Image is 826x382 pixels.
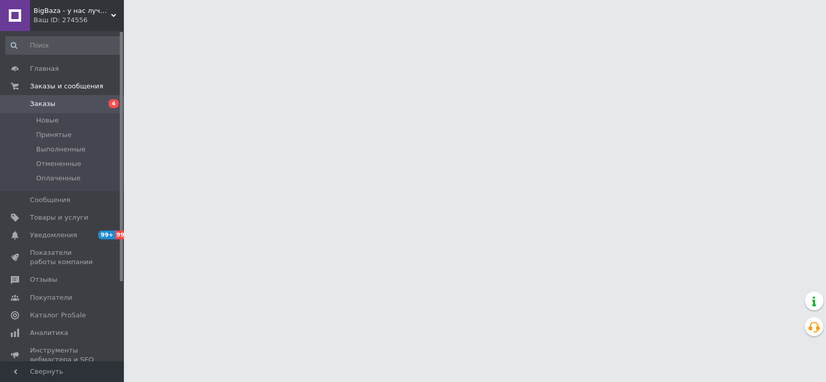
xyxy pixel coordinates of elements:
span: Показатели работы компании [30,248,96,267]
span: Заказы и сообщения [30,82,103,91]
span: Принятые [36,130,72,140]
span: Уведомления [30,231,77,240]
span: Отмененные [36,159,81,169]
span: Оплаченные [36,174,81,183]
span: Сообщения [30,195,70,205]
span: Каталог ProSale [30,311,86,320]
span: Главная [30,64,59,73]
span: BigBaza - у нас лучшие цены! [34,6,111,16]
span: 4 [108,99,119,108]
div: Ваш ID: 274556 [34,16,124,25]
span: Заказы [30,99,55,109]
input: Поиск [5,36,122,55]
span: Новые [36,116,59,125]
span: 99+ [98,231,115,239]
span: Аналитика [30,328,68,338]
span: Товары и услуги [30,213,88,222]
span: 99+ [115,231,132,239]
span: Отзывы [30,275,57,284]
span: Выполненные [36,145,86,154]
span: Покупатели [30,293,72,302]
span: Инструменты вебмастера и SEO [30,346,96,364]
